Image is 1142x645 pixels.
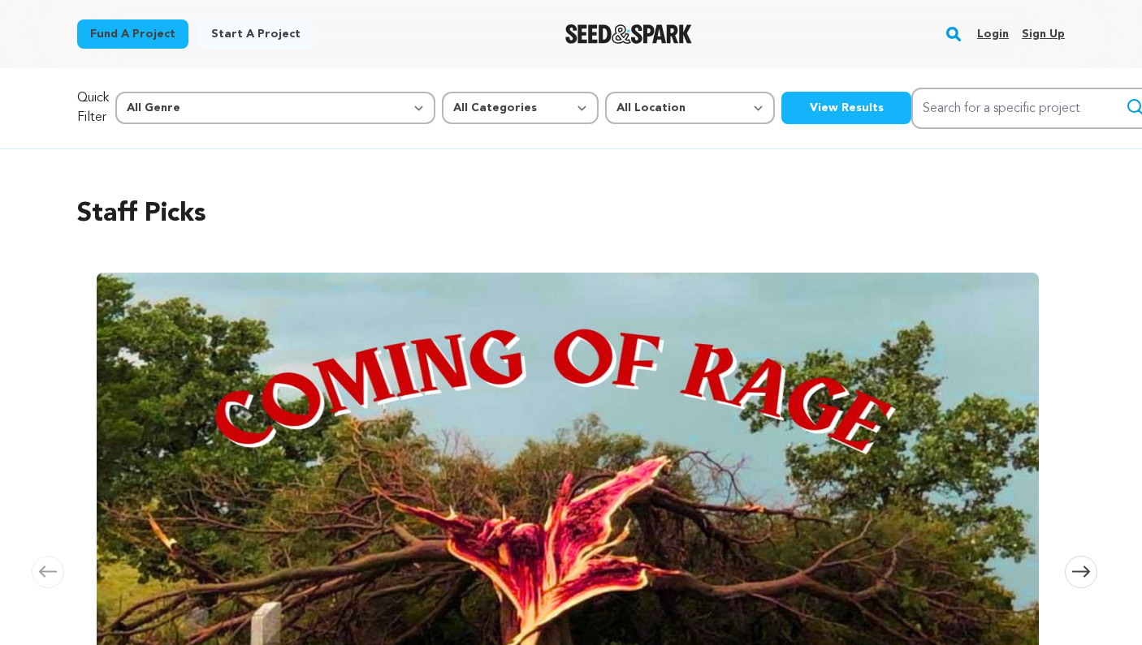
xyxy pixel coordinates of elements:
[198,19,314,49] a: Start a project
[565,24,693,44] a: Seed&Spark Homepage
[977,21,1009,47] a: Login
[77,88,109,127] p: Quick Filter
[781,92,911,124] button: View Results
[1022,21,1065,47] a: Sign up
[565,24,693,44] img: Seed&Spark Logo Dark Mode
[77,195,1065,234] h2: Staff Picks
[77,19,188,49] a: Fund a project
